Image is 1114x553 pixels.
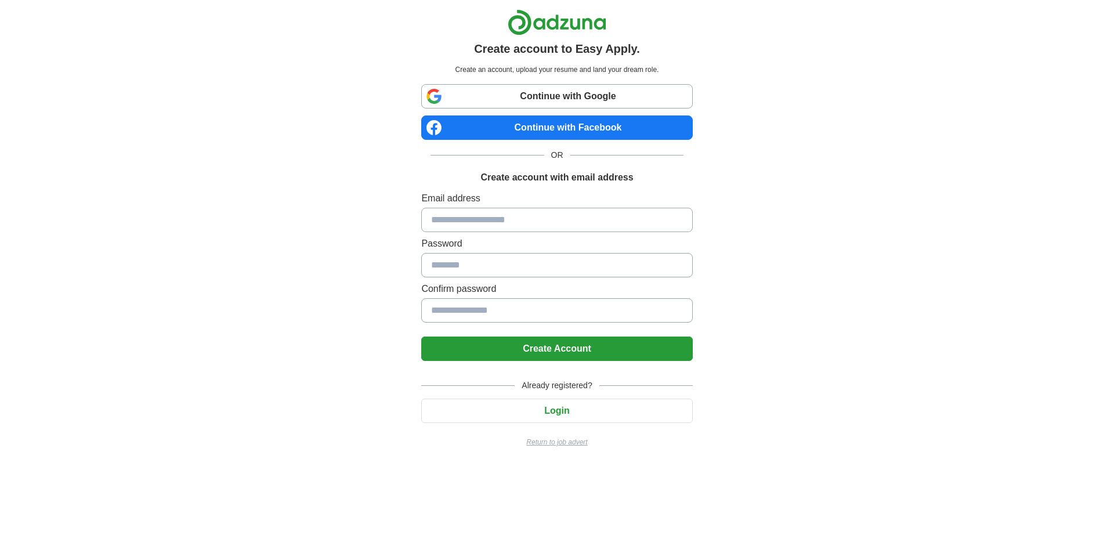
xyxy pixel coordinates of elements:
[421,399,692,423] button: Login
[474,40,640,57] h1: Create account to Easy Apply.
[480,171,633,185] h1: Create account with email address
[421,437,692,447] a: Return to job advert
[424,64,690,75] p: Create an account, upload your resume and land your dream role.
[421,337,692,361] button: Create Account
[421,191,692,205] label: Email address
[544,149,570,161] span: OR
[515,379,599,392] span: Already registered?
[421,406,692,415] a: Login
[421,115,692,140] a: Continue with Facebook
[421,237,692,251] label: Password
[508,9,606,35] img: Adzuna logo
[421,84,692,109] a: Continue with Google
[421,282,692,296] label: Confirm password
